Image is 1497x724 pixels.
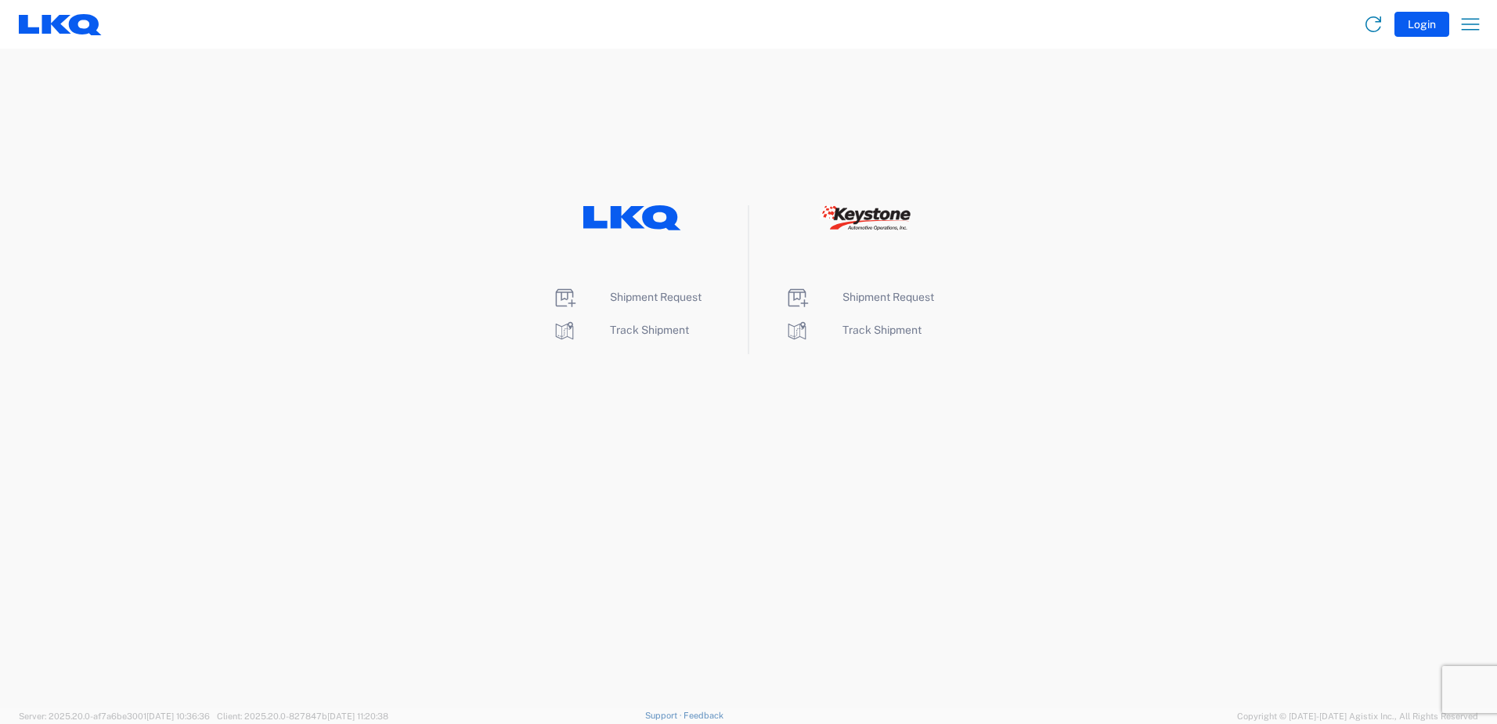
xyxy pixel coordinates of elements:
span: Copyright © [DATE]-[DATE] Agistix Inc., All Rights Reserved [1237,709,1478,723]
span: Track Shipment [610,324,689,336]
span: [DATE] 11:20:38 [327,711,388,721]
a: Track Shipment [552,324,689,336]
span: Server: 2025.20.0-af7a6be3001 [19,711,210,721]
span: Shipment Request [610,291,702,303]
a: Feedback [684,711,723,720]
span: Client: 2025.20.0-827847b [217,711,388,721]
button: Login [1394,12,1449,37]
a: Shipment Request [552,291,702,303]
a: Support [645,711,684,720]
a: Track Shipment [785,324,922,336]
span: Shipment Request [842,291,934,303]
span: [DATE] 10:36:36 [146,711,210,721]
a: Shipment Request [785,291,934,303]
span: Track Shipment [842,324,922,336]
